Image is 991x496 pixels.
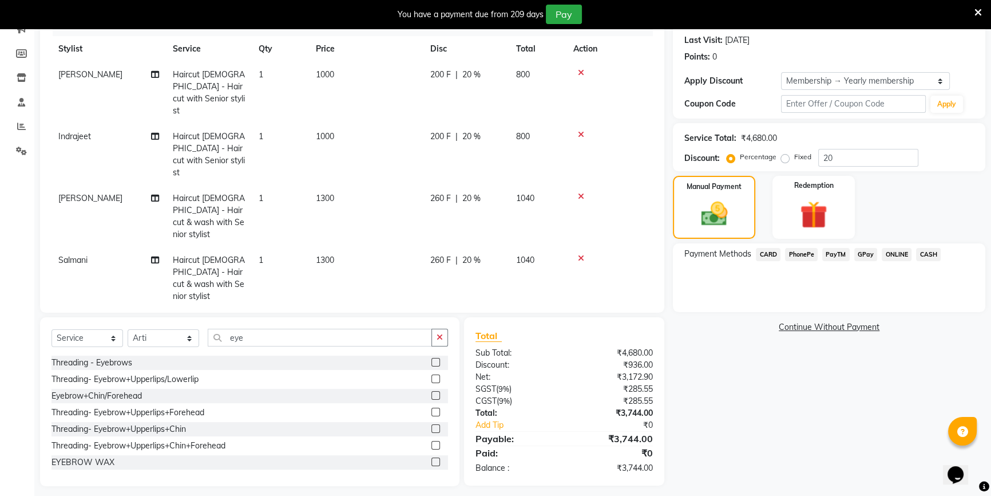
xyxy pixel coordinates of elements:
div: ₹3,172.90 [564,371,661,383]
div: Sub Total: [467,347,564,359]
iframe: chat widget [943,450,980,485]
div: ₹4,680.00 [564,347,661,359]
span: Salmani [58,255,88,265]
div: EYEBROW WAX [51,456,114,469]
span: [PERSON_NAME] [58,69,122,80]
span: Indrajeet [58,131,91,141]
span: 9% [499,396,510,406]
div: Total: [467,407,564,419]
th: Service [166,36,252,62]
div: Service Total: [684,132,736,144]
div: ₹3,744.00 [564,407,661,419]
span: CGST [475,396,497,406]
input: Enter Offer / Coupon Code [781,95,926,113]
span: 1 [259,131,263,141]
div: Last Visit: [684,34,723,46]
th: Qty [252,36,309,62]
div: Balance : [467,462,564,474]
span: SGST [475,384,496,394]
div: ₹285.55 [564,395,661,407]
div: ₹3,744.00 [564,432,661,446]
div: Eyebrow+Chin/Forehead [51,390,142,402]
button: Apply [930,96,963,113]
span: 9% [498,384,509,393]
label: Manual Payment [687,182,742,192]
span: CASH [916,248,941,261]
div: Payable: [467,432,564,446]
span: Total [475,330,502,342]
span: ONLINE [882,248,911,261]
label: Fixed [794,152,811,162]
div: Threading- Eyebrow+Upperlips+Chin+Forehead [51,440,225,452]
span: GPay [854,248,878,261]
span: 1300 [316,193,334,203]
div: ₹0 [564,446,661,460]
th: Disc [423,36,509,62]
div: ₹936.00 [564,359,661,371]
span: 200 F [430,131,451,143]
div: ₹0 [580,419,661,431]
span: 20 % [462,131,481,143]
div: ₹3,744.00 [564,462,661,474]
span: PhonePe [785,248,818,261]
label: Redemption [794,180,834,191]
span: Haircut [DEMOGRAPHIC_DATA] - Haircut & wash with Senior stylist [173,193,245,239]
div: [DATE] [725,34,750,46]
span: 800 [516,69,530,80]
th: Action [566,36,653,62]
div: Threading- Eyebrow+Upperlips/Lowerlip [51,373,199,385]
span: | [455,254,458,266]
span: 800 [516,131,530,141]
span: 1000 [316,69,334,80]
div: Paid: [467,446,564,460]
div: Points: [684,51,710,63]
span: 1300 [316,255,334,265]
div: Discount: [684,152,720,164]
span: 1000 [316,131,334,141]
span: Haircut [DEMOGRAPHIC_DATA] - Haircut with Senior stylist [173,69,245,116]
th: Price [309,36,423,62]
span: Haircut [DEMOGRAPHIC_DATA] - Haircut with Senior stylist [173,131,245,178]
div: ( ) [467,395,564,407]
label: Percentage [740,152,776,162]
span: 20 % [462,69,481,81]
span: | [455,69,458,81]
span: 20 % [462,192,481,204]
img: _cash.svg [693,199,736,229]
div: Net: [467,371,564,383]
span: 260 F [430,254,451,266]
span: 1040 [516,255,534,265]
div: 0 [712,51,717,63]
div: ( ) [467,383,564,395]
div: Threading- Eyebrow+Upperlips+Forehead [51,407,204,419]
span: 200 F [430,69,451,81]
span: CARD [756,248,780,261]
span: 260 F [430,192,451,204]
div: Coupon Code [684,98,781,110]
div: Apply Discount [684,75,781,87]
button: Pay [546,5,582,24]
div: Discount: [467,359,564,371]
div: Threading - Eyebrows [51,357,132,369]
span: Payment Methods [684,248,751,260]
th: Stylist [51,36,166,62]
span: [PERSON_NAME] [58,193,122,203]
input: Search or Scan [208,329,432,347]
span: 20 % [462,254,481,266]
img: _gift.svg [791,198,836,232]
a: Continue Without Payment [675,321,983,333]
th: Total [509,36,566,62]
span: Haircut [DEMOGRAPHIC_DATA] - Haircut & wash with Senior stylist [173,255,245,301]
span: 1 [259,255,263,265]
div: ₹4,680.00 [741,132,777,144]
div: Threading- Eyebrow+Upperlips+Chin [51,423,186,435]
div: You have a payment due from 209 days [398,9,544,21]
span: | [455,192,458,204]
a: Add Tip [467,419,581,431]
span: 1 [259,69,263,80]
span: PayTM [822,248,850,261]
span: 1040 [516,193,534,203]
span: | [455,131,458,143]
div: ₹285.55 [564,383,661,395]
span: 1 [259,193,263,203]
